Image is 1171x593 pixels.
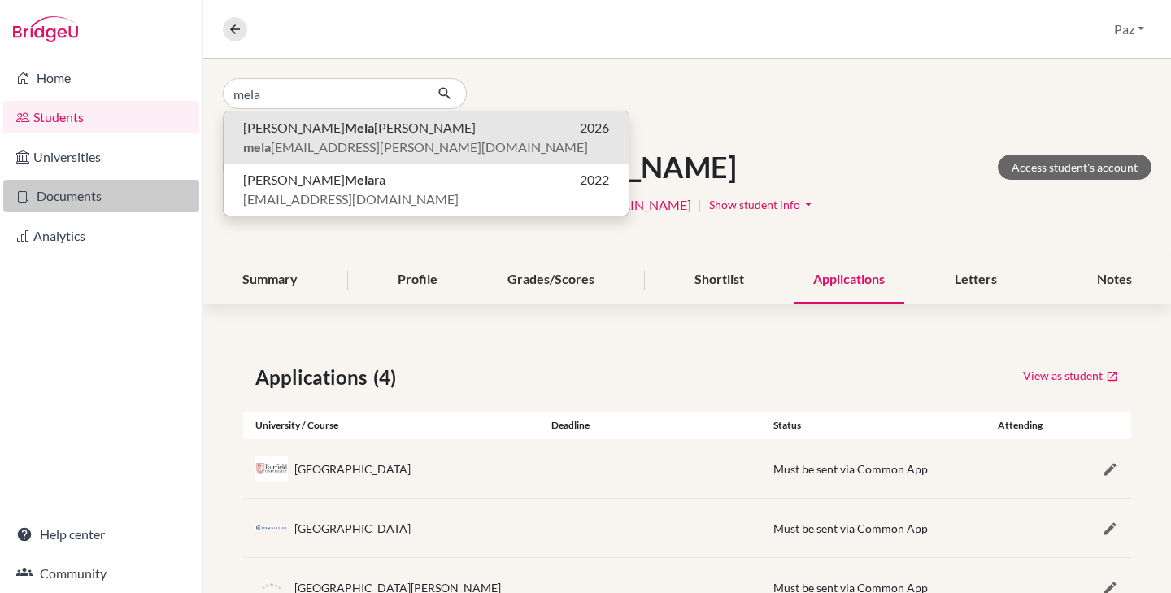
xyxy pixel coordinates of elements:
[243,418,539,433] div: University / Course
[255,456,288,481] img: us_fai_t3kfs5ib.jpeg
[708,192,817,217] button: Show student infoarrow_drop_down
[243,118,476,137] span: [PERSON_NAME] [PERSON_NAME]
[3,101,199,133] a: Students
[3,62,199,94] a: Home
[294,460,411,477] div: [GEOGRAPHIC_DATA]
[761,418,983,433] div: Status
[3,518,199,551] a: Help center
[223,256,317,304] div: Summary
[773,462,928,476] span: Must be sent via Common App
[294,520,411,537] div: [GEOGRAPHIC_DATA]
[794,256,904,304] div: Applications
[373,363,403,392] span: (4)
[698,195,702,215] span: |
[800,196,816,212] i: arrow_drop_down
[243,190,459,209] span: [EMAIL_ADDRESS][DOMAIN_NAME]
[675,256,764,304] div: Shortlist
[224,111,629,164] button: [PERSON_NAME]Mela[PERSON_NAME]2026mela[EMAIL_ADDRESS][PERSON_NAME][DOMAIN_NAME]
[539,418,761,433] div: Deadline
[935,256,1016,304] div: Letters
[223,78,424,109] input: Find student by name...
[580,118,609,137] span: 2026
[243,139,271,155] b: mela
[378,256,457,304] div: Profile
[1107,14,1151,45] button: Paz
[243,170,385,190] span: [PERSON_NAME] ra
[243,137,588,157] span: [EMAIL_ADDRESS][PERSON_NAME][DOMAIN_NAME]
[488,256,614,304] div: Grades/Scores
[580,170,609,190] span: 2022
[345,172,374,187] b: Mela
[3,220,199,252] a: Analytics
[773,521,928,535] span: Must be sent via Common App
[1022,363,1119,388] a: View as student
[3,141,199,173] a: Universities
[1077,256,1151,304] div: Notes
[345,120,374,135] b: Mela
[13,16,78,42] img: Bridge-U
[709,198,800,211] span: Show student info
[3,180,199,212] a: Documents
[983,418,1057,433] div: Attending
[255,525,288,531] img: us_ith_0c0nui26.png
[3,557,199,590] a: Community
[255,363,373,392] span: Applications
[224,164,629,216] button: [PERSON_NAME]Melara2022[EMAIL_ADDRESS][DOMAIN_NAME]
[998,155,1151,180] a: Access student's account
